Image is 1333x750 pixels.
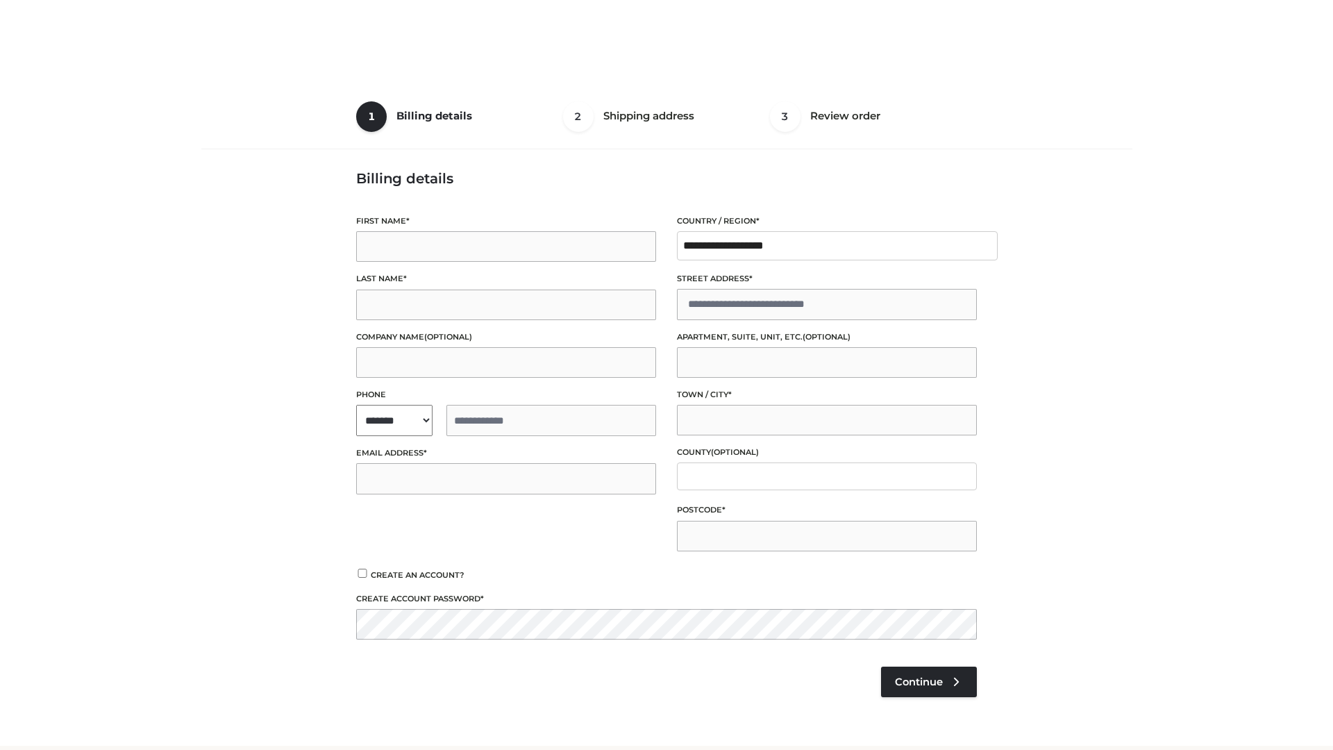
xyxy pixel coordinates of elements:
span: Shipping address [603,109,694,122]
label: Postcode [677,503,977,517]
input: Create an account? [356,569,369,578]
span: (optional) [803,332,850,342]
label: County [677,446,977,459]
label: Street address [677,272,977,285]
span: (optional) [711,447,759,457]
span: Billing details [396,109,472,122]
span: (optional) [424,332,472,342]
label: Company name [356,331,656,344]
label: Apartment, suite, unit, etc. [677,331,977,344]
span: 1 [356,101,387,132]
span: 3 [770,101,800,132]
label: Phone [356,388,656,401]
label: First name [356,215,656,228]
label: Last name [356,272,656,285]
span: Continue [895,676,943,688]
span: 2 [563,101,594,132]
span: Create an account? [371,570,464,580]
label: Create account password [356,592,977,606]
label: Town / City [677,388,977,401]
a: Continue [881,667,977,697]
label: Country / Region [677,215,977,228]
h3: Billing details [356,170,977,187]
span: Review order [810,109,880,122]
label: Email address [356,447,656,460]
